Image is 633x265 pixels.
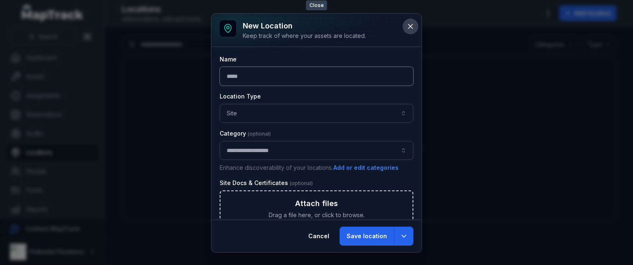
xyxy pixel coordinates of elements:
label: Category [220,129,271,138]
label: Site Docs & Certificates [220,179,313,187]
span: Drag a file here, or click to browse. [269,211,365,219]
label: Name [220,55,237,63]
span: Close [306,0,327,10]
h3: Attach files [295,198,338,209]
button: Add or edit categories [333,163,399,172]
button: Site [220,104,413,123]
h3: New location [243,20,366,32]
label: Location Type [220,92,261,101]
div: Keep track of where your assets are located. [243,32,366,40]
button: Cancel [301,227,336,246]
p: Enhance discoverability of your locations. [220,163,413,172]
button: Save location [340,227,394,246]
